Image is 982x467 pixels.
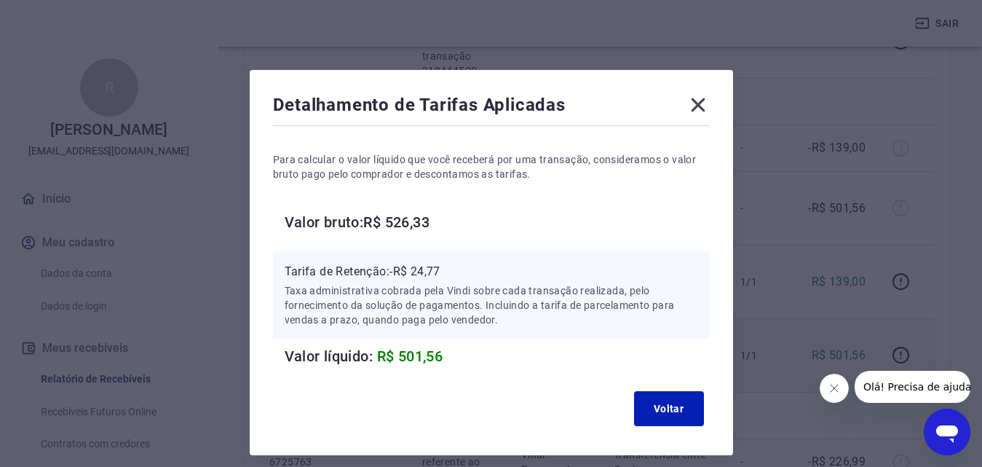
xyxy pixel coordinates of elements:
[285,211,710,234] h6: Valor bruto: R$ 526,33
[273,152,710,181] p: Para calcular o valor líquido que você receberá por uma transação, consideramos o valor bruto pag...
[9,10,122,22] span: Olá! Precisa de ajuda?
[634,391,704,426] button: Voltar
[820,374,849,403] iframe: Fechar mensagem
[377,348,443,365] span: R$ 501,56
[855,371,970,403] iframe: Mensagem da empresa
[285,263,698,280] p: Tarifa de Retenção: -R$ 24,77
[273,93,710,122] div: Detalhamento de Tarifas Aplicadas
[285,345,710,368] h6: Valor líquido:
[924,409,970,455] iframe: Botão para abrir a janela de mensagens
[285,283,698,327] p: Taxa administrativa cobrada pela Vindi sobre cada transação realizada, pelo fornecimento da soluç...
